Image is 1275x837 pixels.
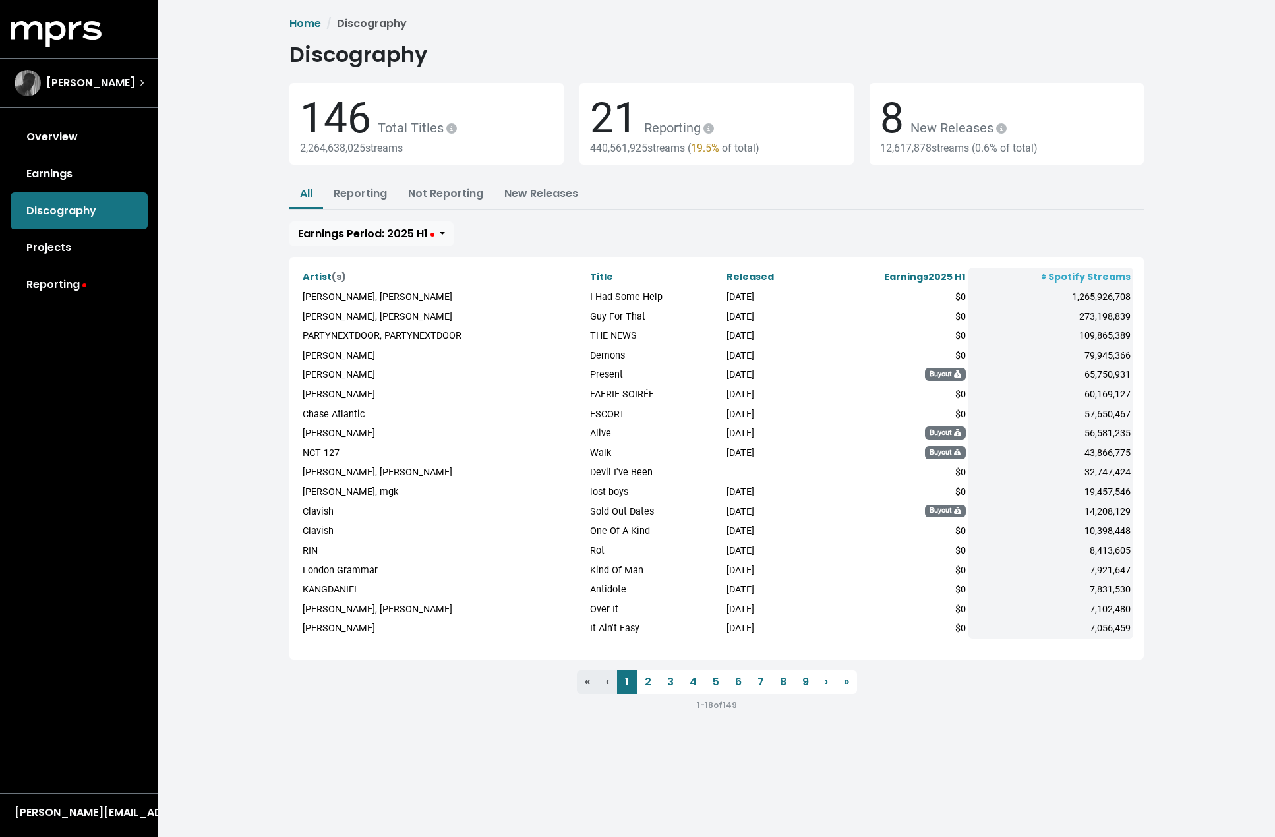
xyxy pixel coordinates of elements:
td: Devil I've Been [587,463,724,482]
td: [PERSON_NAME], [PERSON_NAME] [300,307,587,327]
span: Buyout [925,446,966,459]
span: New Releases [904,120,1009,136]
span: Earnings Period: 2025 H1 [298,226,434,241]
li: Discography [321,16,407,32]
td: [PERSON_NAME], [PERSON_NAME] [300,600,587,620]
span: 8 [880,94,904,143]
a: 5 [705,670,727,694]
td: Kind Of Man [587,561,724,581]
div: [PERSON_NAME][EMAIL_ADDRESS][DOMAIN_NAME] [15,805,144,821]
td: NCT 127 [300,444,587,463]
td: [DATE] [724,424,816,444]
a: Title [590,270,613,283]
td: Present [587,365,724,385]
td: [PERSON_NAME] [300,619,587,639]
div: $0 [819,388,966,402]
td: Rot [587,541,724,561]
td: [DATE] [724,561,816,581]
td: 10,398,448 [968,521,1133,541]
span: Reporting [637,120,717,136]
a: Earnings [11,156,148,192]
span: » [844,674,849,689]
div: $0 [819,602,966,617]
a: mprs logo [11,26,102,41]
td: 7,056,459 [968,619,1133,639]
a: Reporting [11,266,148,303]
a: All [300,186,312,201]
span: › [825,674,828,689]
button: Earnings Period: 2025 H1 [289,221,454,246]
td: [DATE] [724,580,816,600]
div: 12,617,878 streams ( of total) [880,142,1133,154]
div: $0 [819,290,966,304]
a: 2 [637,670,659,694]
td: 109,865,389 [968,326,1133,346]
button: [PERSON_NAME][EMAIL_ADDRESS][DOMAIN_NAME] [11,804,148,821]
div: 440,561,925 streams ( of total) [590,142,843,154]
td: [DATE] [724,385,816,405]
td: [DATE] [724,444,816,463]
span: 19.5% [691,142,719,154]
nav: breadcrumb [289,16,1144,32]
td: [DATE] [724,405,816,424]
td: [DATE] [724,326,816,346]
td: It Ain't Easy [587,619,724,639]
a: Home [289,16,321,31]
div: $0 [819,310,966,324]
td: 273,198,839 [968,307,1133,327]
div: $0 [819,583,966,597]
td: THE NEWS [587,326,724,346]
td: 56,581,235 [968,424,1133,444]
span: 21 [590,94,637,143]
td: Clavish [300,502,587,522]
td: 79,945,366 [968,346,1133,366]
td: [PERSON_NAME], mgk [300,482,587,502]
img: The selected account / producer [15,70,41,96]
td: 7,831,530 [968,580,1133,600]
a: 4 [682,670,705,694]
td: Sold Out Dates [587,502,724,522]
div: 2,264,638,025 streams [300,142,553,154]
td: [PERSON_NAME] [300,365,587,385]
td: 60,169,127 [968,385,1133,405]
small: 1 - 18 of 149 [697,699,737,710]
a: Overview [11,119,148,156]
td: 43,866,775 [968,444,1133,463]
td: 57,650,467 [968,405,1133,424]
div: $0 [819,621,966,636]
td: Antidote [587,580,724,600]
th: Spotify Streams [968,268,1133,287]
td: Alive [587,424,724,444]
td: Clavish [300,521,587,541]
a: 8 [772,670,794,694]
span: (s) [332,270,346,283]
td: [PERSON_NAME] [300,385,587,405]
td: FAERIE SOIRÉE [587,385,724,405]
div: $0 [819,544,966,558]
a: 3 [659,670,682,694]
span: Buyout [925,368,966,381]
td: 1,265,926,708 [968,287,1133,307]
td: [DATE] [724,307,816,327]
td: ESCORT [587,405,724,424]
td: [DATE] [724,502,816,522]
span: 146 [300,94,371,143]
a: Artist(s) [303,270,346,283]
div: $0 [819,349,966,363]
span: [PERSON_NAME] [46,75,135,91]
td: [PERSON_NAME], [PERSON_NAME] [300,463,587,482]
h1: Discography [289,42,427,67]
a: Reporting [334,186,387,201]
span: 0.6% [975,142,997,154]
td: [PERSON_NAME] [300,346,587,366]
td: PARTYNEXTDOOR, PARTYNEXTDOOR [300,326,587,346]
td: 7,102,480 [968,600,1133,620]
a: 6 [727,670,750,694]
td: Demons [587,346,724,366]
div: $0 [819,563,966,578]
td: [DATE] [724,346,816,366]
a: Not Reporting [408,186,483,201]
div: $0 [819,485,966,500]
span: Buyout [925,426,966,440]
td: 8,413,605 [968,541,1133,561]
